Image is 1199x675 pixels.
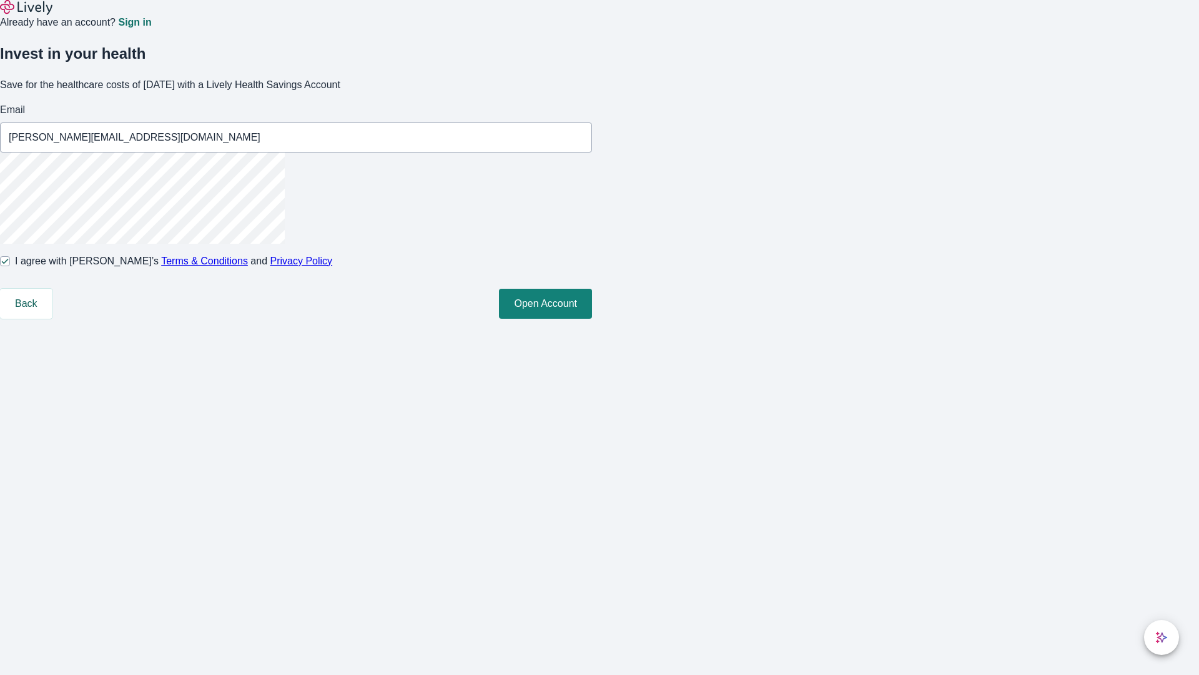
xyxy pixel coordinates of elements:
[15,254,332,269] span: I agree with [PERSON_NAME]’s and
[499,289,592,319] button: Open Account
[1144,620,1179,655] button: chat
[161,256,248,266] a: Terms & Conditions
[270,256,333,266] a: Privacy Policy
[118,17,151,27] a: Sign in
[1155,631,1168,644] svg: Lively AI Assistant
